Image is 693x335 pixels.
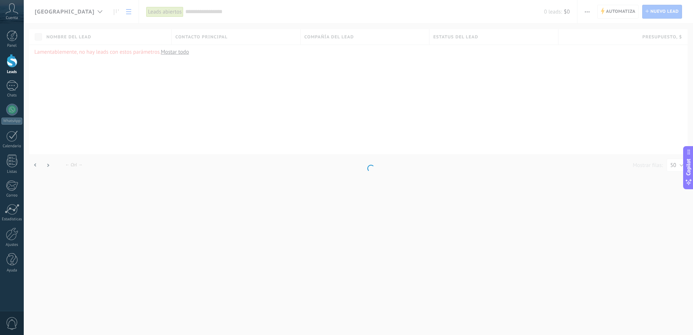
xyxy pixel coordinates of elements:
[1,243,23,247] div: Ajustes
[685,159,692,175] span: Copilot
[1,268,23,273] div: Ayuda
[1,144,23,149] div: Calendario
[1,43,23,48] div: Panel
[1,217,23,222] div: Estadísticas
[1,93,23,98] div: Chats
[1,170,23,174] div: Listas
[6,16,18,20] span: Cuenta
[1,193,23,198] div: Correo
[1,70,23,75] div: Leads
[1,118,22,125] div: WhatsApp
